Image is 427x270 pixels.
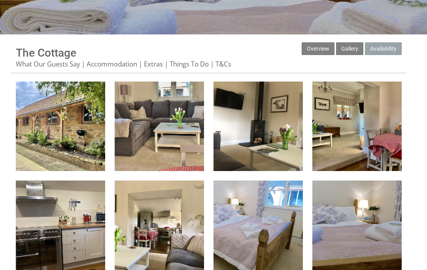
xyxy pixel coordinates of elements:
img: Really comfy corner sofa [115,82,204,171]
img: Master Bedroom [312,181,402,270]
a: Gallery [336,42,363,55]
a: The Cottage [16,46,76,59]
a: Availability [365,42,402,55]
img: Through Kitchen & Living Area [312,82,402,171]
img: Master Bedroom [213,181,303,270]
img: Main entrance to the cottage [16,82,105,171]
a: Overview [302,42,334,55]
a: Things To Do [170,59,209,68]
a: Accommodation [87,59,137,68]
img: through to the kitchen [115,181,204,270]
img: Well Equipped Kitchen [16,181,105,270]
a: What Our Guests Say [16,59,80,68]
img: Living Area [213,82,303,171]
a: T&Cs [215,59,231,68]
a: Extras [144,59,163,68]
